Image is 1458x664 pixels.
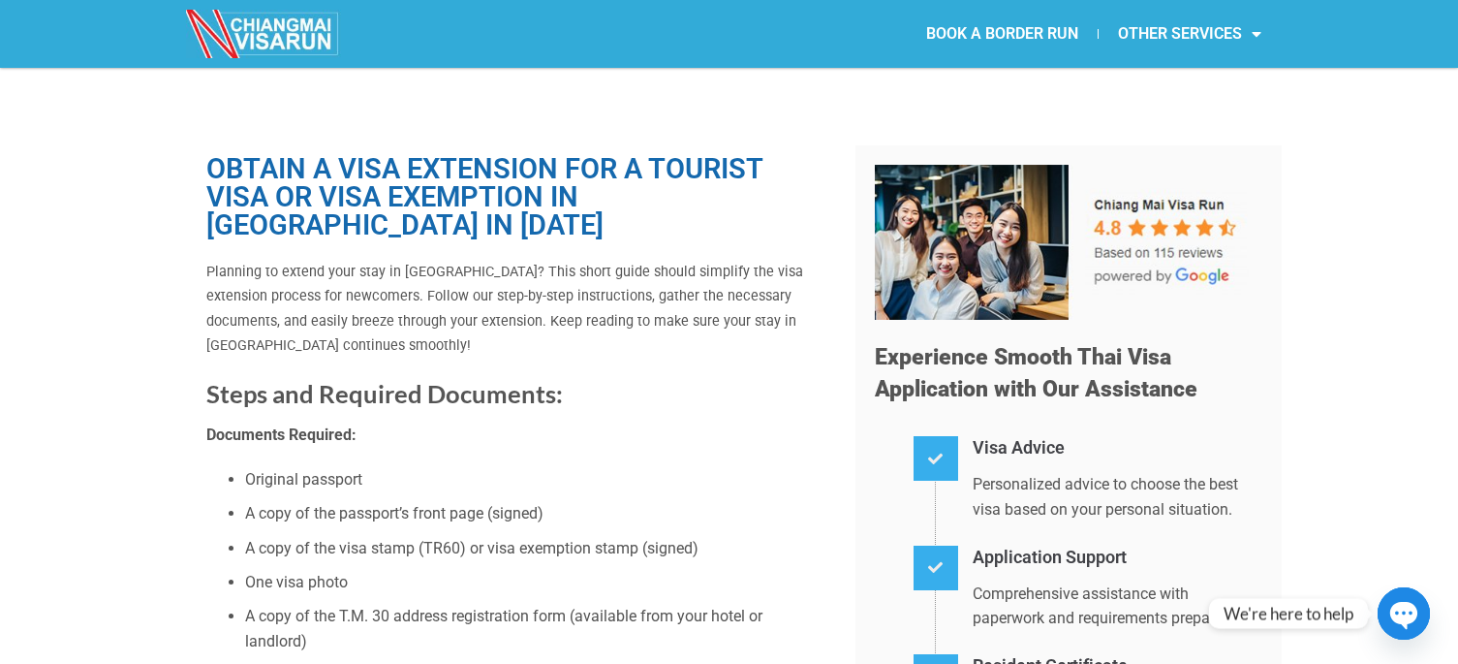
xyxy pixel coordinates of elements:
[245,604,826,653] li: A copy of the T.M. 30 address registration form (available from your hotel or landlord)
[245,570,826,595] li: One visa photo
[206,426,357,444] strong: Documents Required:
[973,582,1262,631] p: Comprehensive assistance with paperwork and requirements preparation.
[729,12,1281,56] nav: Menu
[206,155,826,239] h1: Obtain a Visa Extension for a Tourist Visa or Visa Exemption in [GEOGRAPHIC_DATA] in [DATE]
[907,12,1098,56] a: BOOK A BORDER RUN
[206,264,803,355] span: Planning to extend your stay in [GEOGRAPHIC_DATA]? This short guide should simplify the visa exte...
[875,165,1262,320] img: Our 5-star team
[245,467,826,492] li: Original passport
[1099,12,1281,56] a: OTHER SERVICES
[973,544,1262,572] h4: Application Support
[206,378,826,410] h2: Steps and Required Documents:
[245,536,826,561] li: A copy of the visa stamp (TR60) or visa exemption stamp (signed)
[875,344,1197,403] span: Experience Smooth Thai Visa Application with Our Assistance
[973,434,1262,462] h4: Visa Advice
[245,501,826,526] li: A copy of the passport’s front page (signed)
[973,472,1262,522] p: Personalized advice to choose the best visa based on your personal situation.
